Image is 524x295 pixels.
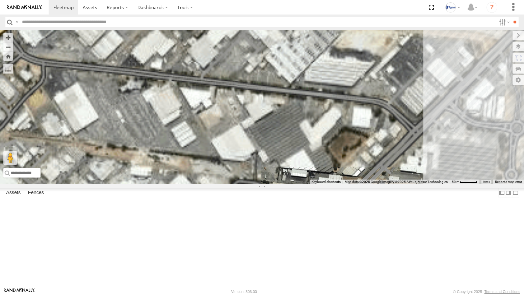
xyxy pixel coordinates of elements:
span: 50 m [452,180,460,184]
button: Drag Pegman onto the map to open Street View [3,151,17,165]
div: Gray Wiltshire [443,2,463,12]
label: Hide Summary Table [512,188,519,198]
button: Map scale: 50 m per 49 pixels [450,180,479,184]
div: © Copyright 2025 - [453,290,520,294]
button: Zoom out [3,42,13,52]
div: Version: 306.00 [231,290,257,294]
label: Fences [25,188,47,197]
a: Report a map error [495,180,522,184]
label: Map Settings [513,75,524,85]
label: Measure [3,64,13,74]
i: ? [487,2,497,13]
label: Dock Summary Table to the Left [498,188,505,198]
button: Keyboard shortcuts [312,180,341,184]
img: rand-logo.svg [7,5,42,10]
span: Map data ©2025 Google Imagery ©2025 Airbus, Maxar Technologies [345,180,448,184]
a: Terms and Conditions [484,290,520,294]
label: Assets [3,188,24,197]
a: Terms (opens in new tab) [483,181,490,183]
button: Zoom in [3,33,13,42]
label: Dock Summary Table to the Right [505,188,512,198]
button: Zoom Home [3,52,13,61]
label: Search Query [14,17,20,27]
label: Search Filter Options [496,17,511,27]
a: Visit our Website [4,288,35,295]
